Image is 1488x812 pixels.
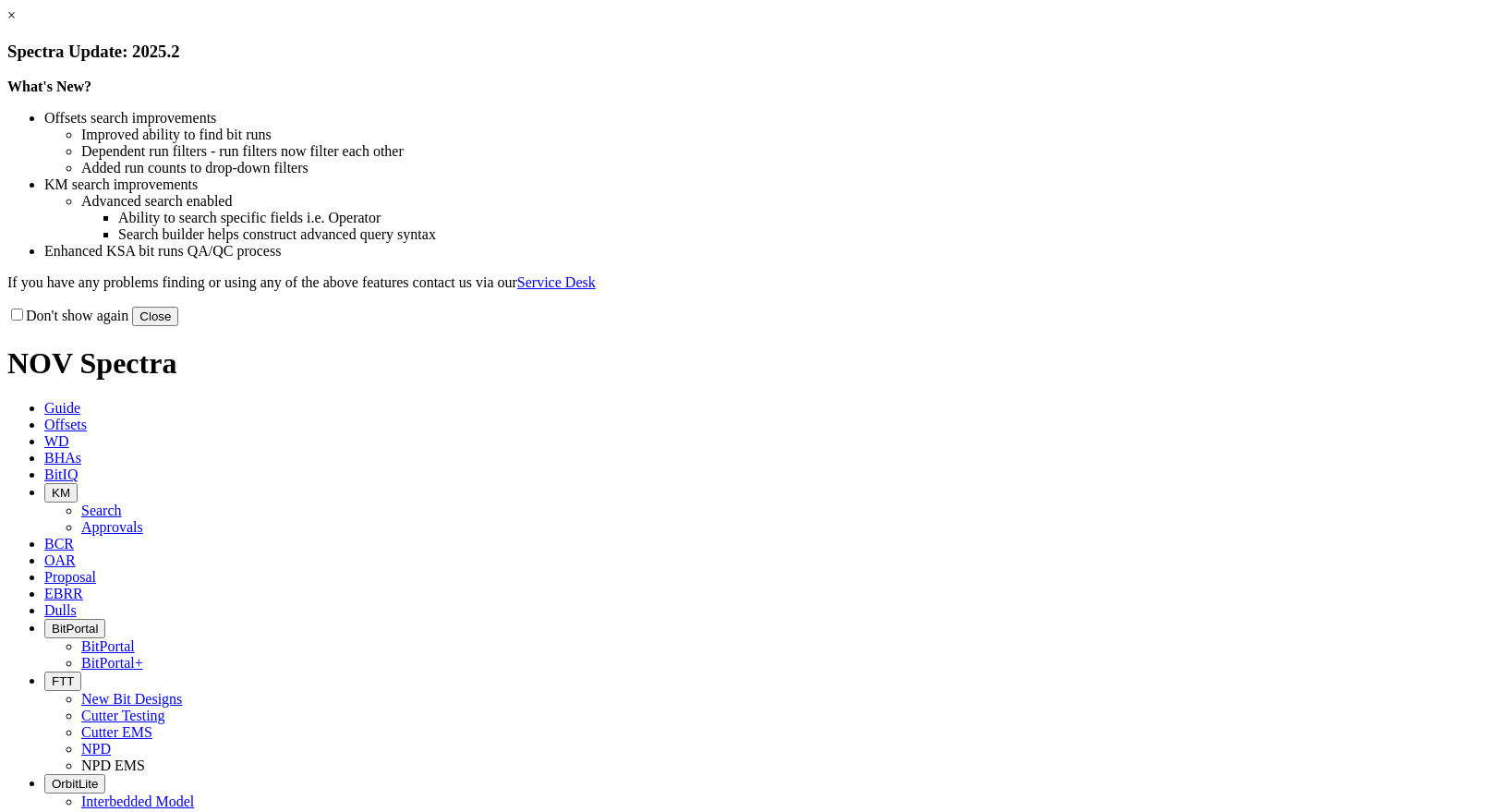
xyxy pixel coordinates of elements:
label: Don't show again [7,308,128,323]
a: New Bit Designs [81,691,182,707]
span: Offsets [44,417,87,432]
span: Dulls [44,602,77,618]
li: Search builder helps construct advanced query syntax [118,226,1481,243]
a: × [7,7,16,23]
span: Proposal [44,569,96,585]
a: Cutter EMS [81,724,152,740]
a: Cutter Testing [81,708,165,723]
span: OrbitLite [52,777,98,791]
strong: What's New? [7,79,91,94]
h1: NOV Spectra [7,346,1481,381]
span: Guide [44,400,80,416]
span: BitPortal [52,622,98,636]
li: Added run counts to drop-down filters [81,160,1481,176]
a: Interbedded Model [81,794,194,809]
li: Dependent run filters - run filters now filter each other [81,143,1481,160]
span: KM [52,486,70,500]
a: Approvals [81,519,143,535]
a: Service Desk [517,274,596,290]
a: BitPortal+ [81,655,143,671]
span: BitIQ [44,467,78,482]
button: Close [132,307,178,326]
p: If you have any problems finding or using any of the above features contact us via our [7,274,1481,291]
span: BCR [44,536,74,551]
a: NPD EMS [81,757,145,773]
li: Ability to search specific fields i.e. Operator [118,210,1481,226]
a: NPD [81,741,111,757]
a: BitPortal [81,638,135,654]
li: Advanced search enabled [81,193,1481,210]
input: Don't show again [11,309,23,321]
span: WD [44,433,69,449]
span: EBRR [44,586,83,601]
span: FTT [52,674,74,688]
h3: Spectra Update: 2025.2 [7,42,1481,62]
li: Offsets search improvements [44,110,1481,127]
span: OAR [44,552,76,568]
span: BHAs [44,450,81,466]
li: Enhanced KSA bit runs QA/QC process [44,243,1481,260]
li: Improved ability to find bit runs [81,127,1481,143]
a: Search [81,503,122,518]
li: KM search improvements [44,176,1481,193]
